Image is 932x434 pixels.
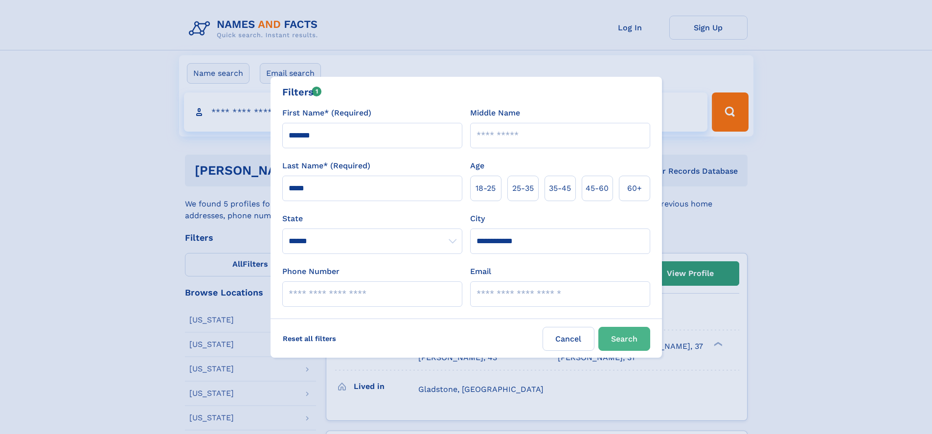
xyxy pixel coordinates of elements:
[282,213,462,225] label: State
[512,183,534,194] span: 25‑35
[282,160,370,172] label: Last Name* (Required)
[470,266,491,277] label: Email
[470,107,520,119] label: Middle Name
[282,266,340,277] label: Phone Number
[543,327,594,351] label: Cancel
[598,327,650,351] button: Search
[627,183,642,194] span: 60+
[470,160,484,172] label: Age
[276,327,342,350] label: Reset all filters
[549,183,571,194] span: 35‑45
[282,107,371,119] label: First Name* (Required)
[282,85,322,99] div: Filters
[470,213,485,225] label: City
[586,183,609,194] span: 45‑60
[476,183,496,194] span: 18‑25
